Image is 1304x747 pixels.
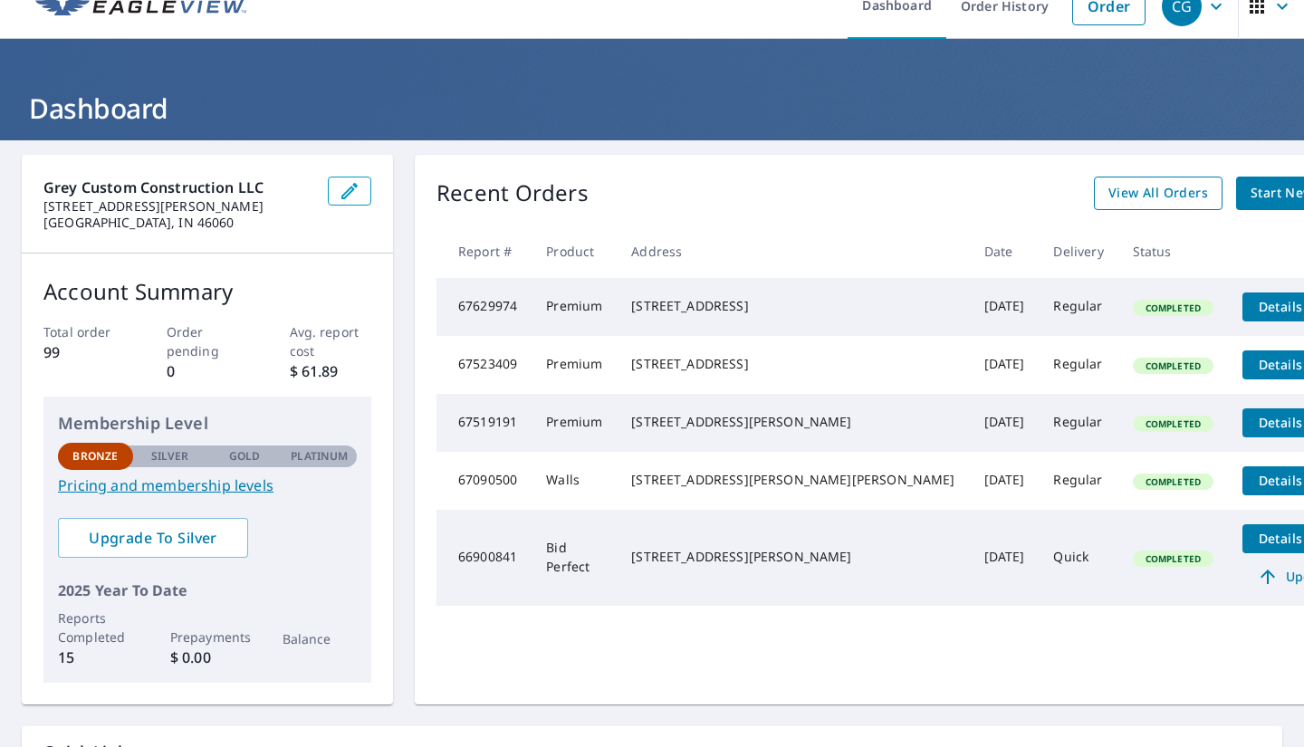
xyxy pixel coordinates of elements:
td: Premium [532,394,617,452]
p: Gold [229,448,260,464]
th: Status [1118,225,1228,278]
td: Quick [1039,510,1117,606]
td: 67523409 [436,336,532,394]
p: Membership Level [58,411,357,436]
p: Reports Completed [58,608,133,646]
p: Bronze [72,448,118,464]
div: [STREET_ADDRESS][PERSON_NAME][PERSON_NAME] [631,471,954,489]
p: 2025 Year To Date [58,579,357,601]
div: [STREET_ADDRESS] [631,297,954,315]
p: $ 0.00 [170,646,245,668]
td: [DATE] [970,394,1040,452]
p: Silver [151,448,189,464]
td: Bid Perfect [532,510,617,606]
th: Date [970,225,1040,278]
td: 67090500 [436,452,532,510]
h1: Dashboard [22,90,1282,127]
p: Avg. report cost [290,322,372,360]
td: 66900841 [436,510,532,606]
th: Product [532,225,617,278]
p: Grey Custom Construction LLC [43,177,313,198]
span: Completed [1135,359,1212,372]
td: Regular [1039,452,1117,510]
p: $ 61.89 [290,360,372,382]
td: [DATE] [970,452,1040,510]
td: Regular [1039,394,1117,452]
p: 15 [58,646,133,668]
span: Completed [1135,552,1212,565]
td: 67629974 [436,278,532,336]
p: Recent Orders [436,177,589,210]
p: Prepayments [170,627,245,646]
p: Order pending [167,322,249,360]
div: [STREET_ADDRESS][PERSON_NAME] [631,413,954,431]
span: Completed [1135,417,1212,430]
td: Regular [1039,336,1117,394]
th: Delivery [1039,225,1117,278]
p: [STREET_ADDRESS][PERSON_NAME] [43,198,313,215]
td: [DATE] [970,278,1040,336]
td: Premium [532,336,617,394]
td: [DATE] [970,510,1040,606]
p: Platinum [291,448,348,464]
a: View All Orders [1094,177,1222,210]
th: Report # [436,225,532,278]
span: View All Orders [1108,182,1208,205]
td: Regular [1039,278,1117,336]
div: [STREET_ADDRESS] [631,355,954,373]
span: Completed [1135,302,1212,314]
span: Completed [1135,475,1212,488]
td: Walls [532,452,617,510]
p: 0 [167,360,249,382]
p: Total order [43,322,126,341]
a: Pricing and membership levels [58,474,357,496]
p: [GEOGRAPHIC_DATA], IN 46060 [43,215,313,231]
p: Account Summary [43,275,371,308]
p: Balance [283,629,358,648]
th: Address [617,225,969,278]
div: [STREET_ADDRESS][PERSON_NAME] [631,548,954,566]
a: Upgrade To Silver [58,518,248,558]
td: [DATE] [970,336,1040,394]
td: 67519191 [436,394,532,452]
td: Premium [532,278,617,336]
p: 99 [43,341,126,363]
span: Upgrade To Silver [72,528,234,548]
